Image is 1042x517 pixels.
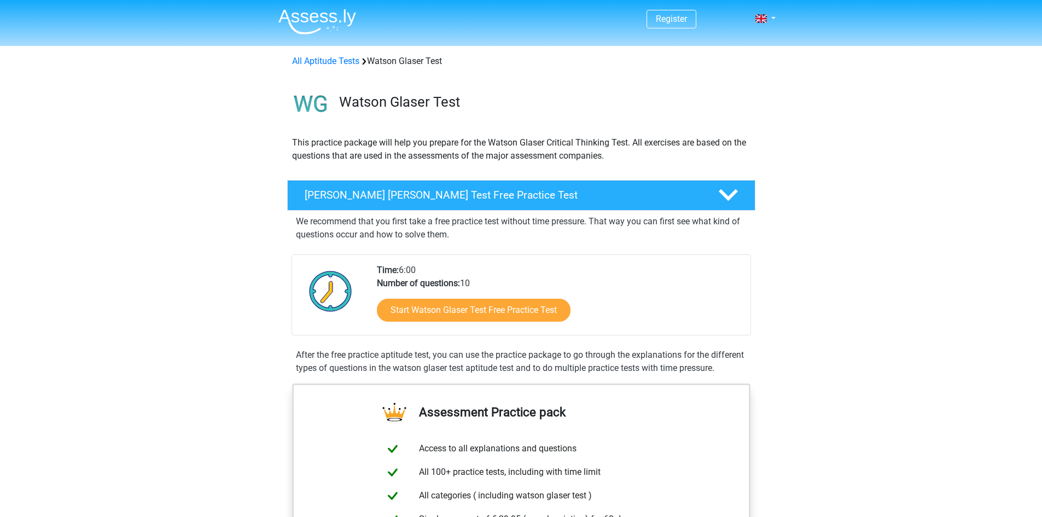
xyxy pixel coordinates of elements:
img: watson glaser test [288,81,334,127]
h3: Watson Glaser Test [339,94,747,111]
img: Assessly [278,9,356,34]
p: We recommend that you first take a free practice test without time pressure. That way you can fir... [296,215,747,241]
a: Start Watson Glaser Test Free Practice Test [377,299,571,322]
img: Clock [303,264,358,318]
p: This practice package will help you prepare for the Watson Glaser Critical Thinking Test. All exe... [292,136,750,162]
b: Number of questions: [377,278,460,288]
div: Watson Glaser Test [288,55,755,68]
a: All Aptitude Tests [292,56,359,66]
a: Register [656,14,687,24]
b: Time: [377,265,399,275]
h4: [PERSON_NAME] [PERSON_NAME] Test Free Practice Test [305,189,701,201]
a: [PERSON_NAME] [PERSON_NAME] Test Free Practice Test [283,180,760,211]
div: After the free practice aptitude test, you can use the practice package to go through the explana... [292,348,751,375]
div: 6:00 10 [369,264,750,335]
